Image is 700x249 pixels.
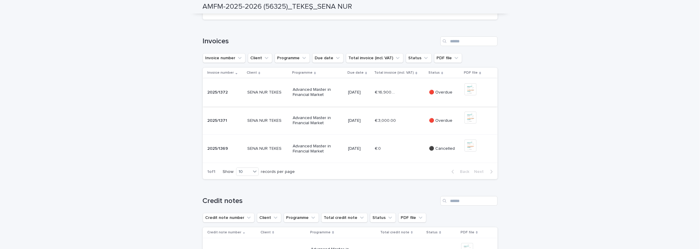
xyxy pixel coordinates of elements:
button: Due date [312,53,344,63]
p: records per page [261,169,295,174]
p: Advanced Master in Financial Market [293,87,336,97]
button: Back [447,169,472,174]
p: Programme [310,229,331,236]
p: € 16,900.00 [375,89,397,95]
p: Advanced Master in Financial Market [293,115,336,126]
h1: Invoices [203,37,438,46]
p: Client [261,229,271,236]
button: Status [406,53,432,63]
tr: 2025/13712025/1371 SENA NUR TEKESSENA NUR TEKES Advanced Master in Financial Market[DATE]€ 3,000.... [203,106,498,135]
span: Back [457,170,470,174]
span: Next [474,170,488,174]
p: PDF file [464,69,478,76]
input: Search [440,196,498,206]
p: € 0 [375,145,382,151]
p: 2025/1372 [208,89,229,95]
input: Search [440,36,498,46]
p: Total credit note [380,229,409,236]
button: Total invoice (incl. VAT) [346,53,403,63]
button: Programme [284,213,319,223]
button: PDF file [398,213,426,223]
p: 🔴 Overdue [429,118,460,123]
div: 10 [236,169,251,175]
button: Invoice number [203,53,245,63]
p: Total invoice (incl. VAT) [374,69,414,76]
p: PDF file [461,229,474,236]
h2: AMFM-2025-2026 (56325)_TEKEŞ_SENA NUR [203,2,352,11]
p: SENA NUR TEKES [247,145,283,151]
p: [DATE] [348,118,370,123]
button: Programme [275,53,310,63]
tr: 2025/13692025/1369 SENA NUR TEKESSENA NUR TEKES Advanced Master in Financial Market[DATE]€ 0€ 0 ⚫... [203,135,498,163]
p: 2025/1369 [208,145,230,151]
p: SENA NUR TEKES [247,89,283,95]
p: Advanced Master in Financial Market [293,144,336,154]
p: Due date [347,69,364,76]
p: Invoice number [208,69,234,76]
p: 1 of 1 [203,164,220,179]
p: Status [428,69,440,76]
p: Credit note number [208,229,242,236]
tr: 2025/13722025/1372 SENA NUR TEKESSENA NUR TEKES Advanced Master in Financial Market[DATE]€ 16,900... [203,78,498,106]
p: [DATE] [348,146,370,151]
button: Client [257,213,281,223]
p: Programme [292,69,313,76]
p: ⚫ Cancelled [429,146,460,151]
p: [DATE] [348,90,370,95]
button: Client [248,53,272,63]
button: Total credit note [321,213,368,223]
p: SENA NUR TEKES [247,117,283,123]
p: Status [426,229,438,236]
p: 2025/1371 [208,117,229,123]
button: Next [472,169,498,174]
p: € 3,000.00 [375,117,397,123]
button: Credit note number [203,213,254,223]
p: 🔴 Overdue [429,90,460,95]
button: Status [370,213,396,223]
h1: Credit notes [203,197,438,205]
button: PDF file [434,53,462,63]
p: Show [223,169,234,174]
p: Client [247,69,257,76]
